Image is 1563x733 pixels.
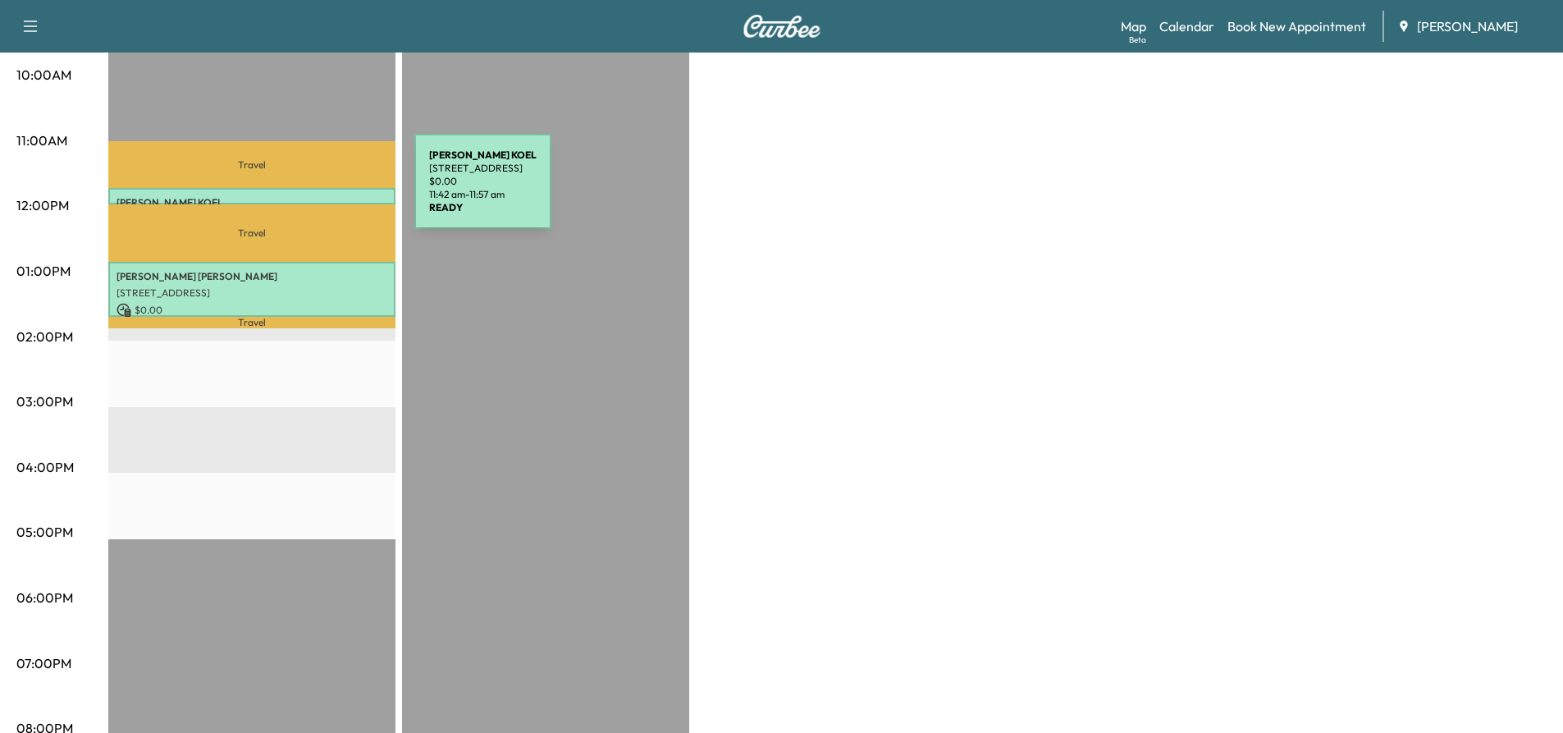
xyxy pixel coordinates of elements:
p: 10:00AM [16,65,71,85]
p: 07:00PM [16,653,71,673]
p: 04:00PM [16,457,74,477]
p: [STREET_ADDRESS] [117,286,387,300]
img: Curbee Logo [743,15,821,38]
p: Travel [108,141,395,188]
p: 06:00PM [16,588,73,607]
a: MapBeta [1121,16,1146,36]
p: 03:00PM [16,392,73,411]
p: $ 0.00 [117,303,387,318]
p: 12:00PM [16,195,69,215]
p: 02:00PM [16,327,73,346]
p: [PERSON_NAME] KOEL [117,196,387,209]
p: 11:00AM [16,131,67,150]
p: [PERSON_NAME] [PERSON_NAME] [117,270,387,283]
p: 01:00PM [16,261,71,281]
p: Travel [108,204,395,262]
a: Calendar [1159,16,1214,36]
div: Beta [1129,34,1146,46]
span: [PERSON_NAME] [1417,16,1518,36]
a: Book New Appointment [1227,16,1366,36]
p: 05:00PM [16,522,73,542]
p: Travel [108,317,395,328]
